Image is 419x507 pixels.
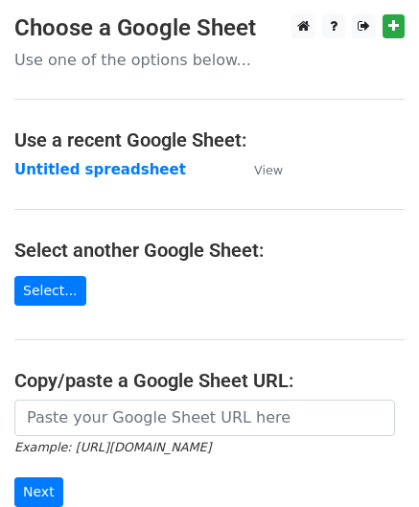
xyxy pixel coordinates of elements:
a: View [235,161,283,178]
a: Select... [14,276,86,306]
input: Paste your Google Sheet URL here [14,400,395,436]
small: View [254,163,283,177]
h4: Copy/paste a Google Sheet URL: [14,369,405,392]
input: Next [14,477,63,507]
p: Use one of the options below... [14,50,405,70]
h4: Use a recent Google Sheet: [14,128,405,151]
iframe: Chat Widget [323,415,419,507]
small: Example: [URL][DOMAIN_NAME] [14,440,211,454]
h4: Select another Google Sheet: [14,239,405,262]
a: Untitled spreadsheet [14,161,186,178]
h3: Choose a Google Sheet [14,14,405,42]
